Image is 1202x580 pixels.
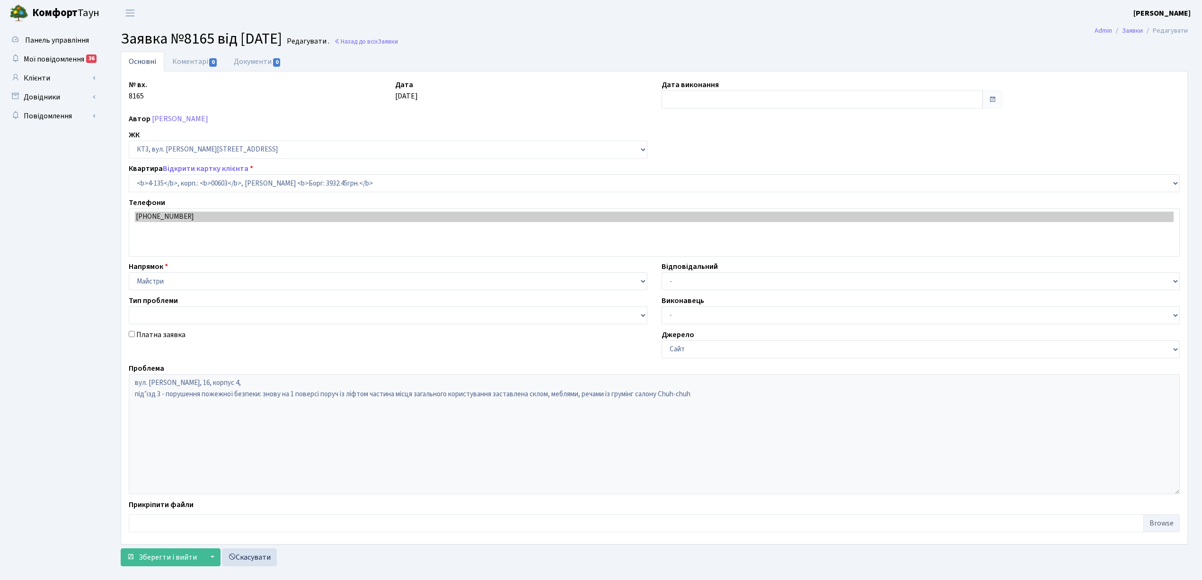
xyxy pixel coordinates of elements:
label: Телефони [129,197,165,208]
label: Джерело [662,329,694,340]
option: [PHONE_NUMBER] [135,212,1174,222]
span: Панель управління [25,35,89,45]
a: Довідники [5,88,99,107]
a: Клієнти [5,69,99,88]
a: Панель управління [5,31,99,50]
div: 36 [86,54,97,63]
span: Таун [32,5,99,21]
span: 0 [273,58,281,67]
a: Основні [121,52,164,71]
label: Прикріпити файли [129,499,194,510]
a: Мої повідомлення36 [5,50,99,69]
label: Проблема [129,363,164,374]
a: Назад до всіхЗаявки [334,37,398,46]
label: Дата [395,79,413,90]
a: Відкрити картку клієнта [163,163,248,174]
label: Квартира [129,163,253,174]
label: ЖК [129,129,140,141]
a: [PERSON_NAME] [152,114,208,124]
button: Переключити навігацію [118,5,142,21]
li: Редагувати [1143,26,1188,36]
a: Заявки [1122,26,1143,36]
label: Платна заявка [136,329,186,340]
label: Тип проблеми [129,295,178,306]
a: Коментарі [164,52,226,71]
span: Мої повідомлення [24,54,84,64]
span: 0 [209,58,217,67]
a: Скасувати [222,548,277,566]
a: Документи [226,52,289,71]
label: № вх. [129,79,147,90]
div: [DATE] [388,79,654,108]
small: Редагувати . [285,37,329,46]
nav: breadcrumb [1080,21,1202,41]
img: logo.png [9,4,28,23]
select: ) [129,174,1180,192]
a: Admin [1095,26,1112,36]
div: 8165 [122,79,388,108]
textarea: вул. [PERSON_NAME], 16, корпус 4, підʼїзд 3 - порушення пожежної безпеки: знову на 1 поверсі пору... [129,374,1180,494]
span: Заявки [378,37,398,46]
label: Автор [129,113,150,125]
span: Зберегти і вийти [139,552,197,562]
b: Комфорт [32,5,78,20]
label: Відповідальний [662,261,718,272]
label: Дата виконання [662,79,719,90]
a: Повідомлення [5,107,99,125]
label: Виконавець [662,295,704,306]
a: [PERSON_NAME] [1133,8,1191,19]
label: Напрямок [129,261,168,272]
b: [PERSON_NAME] [1133,8,1191,18]
button: Зберегти і вийти [121,548,203,566]
span: Заявка №8165 від [DATE] [121,28,282,50]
